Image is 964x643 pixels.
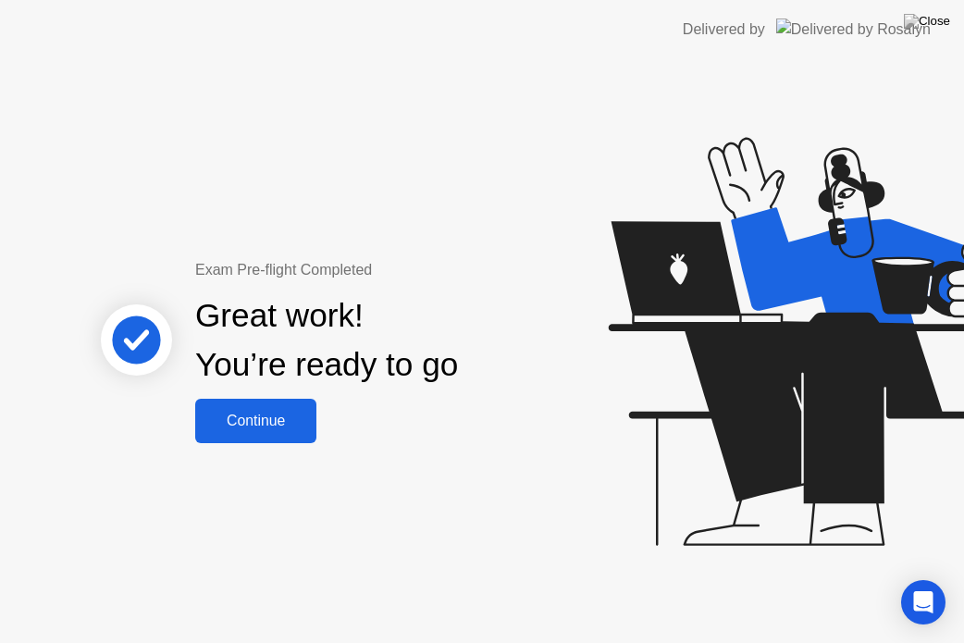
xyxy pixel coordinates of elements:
div: Delivered by [683,19,765,41]
div: Exam Pre-flight Completed [195,259,565,281]
img: Close [904,14,950,29]
img: Delivered by Rosalyn [776,19,931,40]
div: Great work! You’re ready to go [195,291,458,390]
button: Continue [195,399,316,443]
div: Open Intercom Messenger [901,580,945,624]
div: Continue [201,413,311,429]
